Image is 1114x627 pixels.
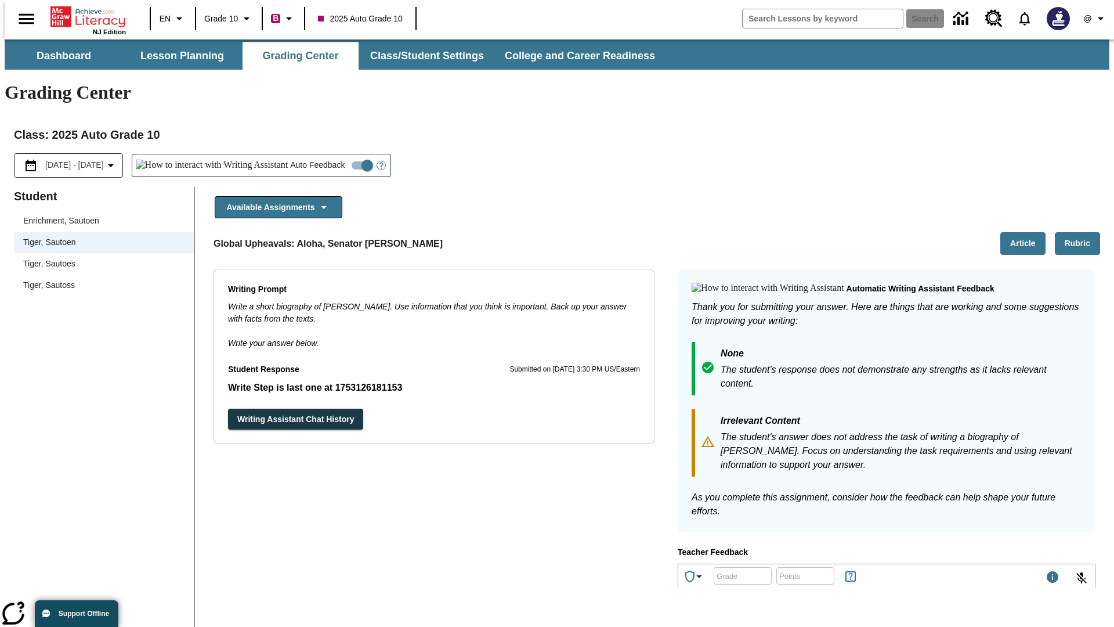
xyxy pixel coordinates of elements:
[9,2,44,36] button: Open side menu
[93,28,126,35] span: NJ Edition
[273,11,278,26] span: B
[243,42,359,70] button: Grading Center
[743,9,903,28] input: search field
[692,300,1082,328] p: Thank you for submitting your answer. Here are things that are working and some suggestions for i...
[721,430,1082,472] p: The student's answer does not address the task of writing a biography of [PERSON_NAME]. Focus on ...
[1083,13,1091,25] span: @
[45,159,104,171] span: [DATE] - [DATE]
[714,560,772,591] input: Grade: Letters, numbers, %, + and - are allowed.
[721,363,1082,391] p: The student's response does not demonstrate any strengths as it lacks relevant content.
[6,42,122,70] button: Dashboard
[5,39,1109,70] div: SubNavbar
[290,159,345,171] span: Auto Feedback
[372,154,390,176] button: Open Help for Writing Assistant
[776,560,834,591] input: Points: Must be equal to or less than 25.
[692,283,844,294] img: How to interact with Writing Assistant
[228,283,640,296] p: Writing Prompt
[23,258,185,270] span: Tiger, Sautoes
[1040,3,1077,34] button: Select a new avatar
[5,82,1109,103] h1: Grading Center
[1055,232,1100,255] button: Rubric, Will open in new tab
[204,13,238,25] span: Grade 10
[361,42,493,70] button: Class/Student Settings
[721,414,1082,430] p: Irrelevant Content
[228,325,640,349] p: Write your answer below.
[266,8,301,29] button: Boost Class color is violet red. Change class color
[35,600,118,627] button: Support Offline
[124,42,240,70] button: Lesson Planning
[228,363,299,376] p: Student Response
[59,610,109,618] span: Support Offline
[23,236,185,248] span: Tiger, Sautoen
[160,13,171,25] span: EN
[14,275,194,296] div: Tiger, Sautoss
[228,301,640,325] p: Write a short biography of [PERSON_NAME]. Use information that you think is important. Back up yo...
[23,215,185,227] span: Enrichment, Sautoen
[678,565,711,588] button: Achievements
[847,283,994,296] p: Automatic writing assistant feedback
[776,567,834,585] div: Points: Must be equal to or less than 25.
[692,491,1082,518] p: As you complete this assignment, consider how the feedback can help shape your future efforts.
[228,381,640,395] p: Write Step is last one at 1753126181153
[946,3,978,35] a: Data Center
[23,279,185,291] span: Tiger, Sautoss
[1068,564,1095,592] button: Click to activate and allow voice recognition
[1047,7,1070,30] img: Avatar
[1046,570,1059,586] div: Maximum 1000 characters Press Escape to exit toolbar and use left and right arrow keys to access ...
[14,210,194,232] div: Enrichment, Sautoen
[154,8,191,29] button: Language: EN, Select a language
[228,381,640,395] p: Student Response
[714,567,772,585] div: Grade: Letters, numbers, %, + and - are allowed.
[14,125,1100,144] h2: Class : 2025 Auto Grade 10
[104,158,118,172] svg: Collapse Date Range Filter
[509,364,640,376] p: Submitted on [DATE] 3:30 PM US/Eastern
[1010,3,1040,34] a: Notifications
[495,42,664,70] button: College and Career Readiness
[19,158,118,172] button: Select the date range menu item
[1077,8,1114,29] button: Profile/Settings
[136,160,288,171] img: How to interact with Writing Assistant
[200,8,258,29] button: Grade: Grade 10, Select a grade
[215,196,342,219] button: Available Assignments
[978,3,1010,34] a: Resource Center, Will open in new tab
[14,187,194,206] p: Student
[318,13,402,25] span: 2025 Auto Grade 10
[5,9,169,20] body: Type your response here.
[678,546,1095,559] p: Teacher Feedback
[50,4,126,35] div: Home
[50,5,126,28] a: Home
[839,565,862,588] button: Rules for Earning Points and Achievements, Will open in new tab
[721,347,1082,363] p: None
[14,232,194,253] div: Tiger, Sautoen
[228,409,363,430] button: Writing Assistant Chat History
[214,237,443,251] p: Global Upheavals: Aloha, Senator [PERSON_NAME]
[1000,232,1046,255] button: Article, Will open in new tab
[5,42,665,70] div: SubNavbar
[14,253,194,275] div: Tiger, Sautoes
